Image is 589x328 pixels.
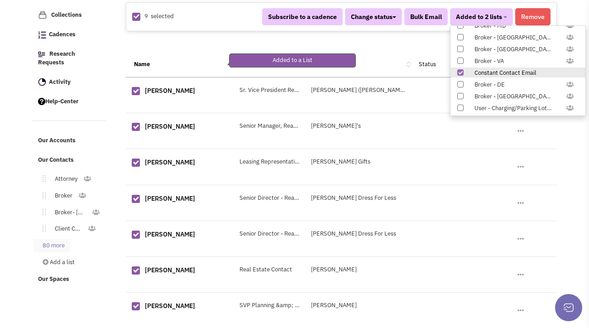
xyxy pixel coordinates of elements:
button: Remove [515,8,551,25]
span: Collections [51,11,82,19]
a: Broker [46,189,78,203]
div: Broker - MD [469,22,558,30]
div: Sr. Vice President Real Estate at [PERSON_NAME] Gifts [234,86,306,95]
span: Our Spaces [38,275,69,283]
label: Constant Contact Email [450,68,585,77]
div: [PERSON_NAME] Dress For Less [305,230,413,238]
div: User - Charging/Parking Lot Users [469,104,558,113]
div: [PERSON_NAME] Gifts [305,158,413,166]
label: Broker - VA [450,56,585,66]
a: Our Accounts [34,132,107,150]
a: Add a list [34,256,105,269]
span: 9 [144,13,148,20]
a: Research Requests [34,46,107,72]
button: Bulk Email [404,8,448,25]
span: selected [151,13,174,20]
div: [PERSON_NAME]'s [305,122,413,130]
a: [PERSON_NAME] [145,302,195,310]
img: Move.png [38,175,46,182]
div: SVP Planning &amp; Retail Operations [234,301,306,310]
label: User - Pizza [450,115,585,125]
label: Broker - NY [450,91,585,101]
a: Attorney [46,173,83,186]
a: 80 more [34,239,70,252]
div: Broker - [GEOGRAPHIC_DATA] [469,34,558,42]
div: [PERSON_NAME] ([PERSON_NAME] Gifts) [305,86,413,95]
a: Cadences [34,26,107,43]
a: [PERSON_NAME] [145,122,195,130]
div: Broker - DE [469,81,558,89]
a: Name [134,60,150,68]
div: Broker - VA [469,57,558,66]
label: Broker - MD [450,20,585,30]
span: Added to 2 lists [456,13,502,21]
span: Our Contacts [38,156,74,164]
a: Title [239,60,251,68]
img: Move.png [38,209,46,215]
img: Rectangle.png [132,13,140,21]
span: Research Requests [38,50,75,66]
button: Change status [345,8,402,25]
button: Subscribe to a cadence [262,8,343,25]
div: [PERSON_NAME] Dress For Less [305,194,413,203]
a: Collections [34,6,107,24]
div: [PERSON_NAME] [305,265,413,274]
img: icon-collection-lavender.png [38,10,47,19]
img: Move.png [38,226,46,232]
a: Broker- [GEOGRAPHIC_DATA] [46,206,91,219]
label: Broker - OH [450,44,585,54]
a: [PERSON_NAME] [145,266,195,274]
button: Added to 2 lists [450,8,513,25]
span: Cadences [49,31,76,39]
a: Help-Center [34,93,107,111]
a: [PERSON_NAME] [145,87,195,95]
a: [PERSON_NAME] [145,158,195,166]
a: Our Contacts [34,152,107,169]
label: User - Charging/Parking Lot Users [450,103,585,113]
img: Research.png [38,52,45,57]
img: Move.png [38,192,46,198]
a: [PERSON_NAME] [145,230,195,238]
div: Broker - [GEOGRAPHIC_DATA] [469,92,558,101]
a: [PERSON_NAME] [145,194,195,203]
div: Leasing Representative [234,158,306,166]
div: Real Estate Contact [234,265,306,274]
a: Our Spaces [34,271,107,288]
img: Cadences_logo.png [38,31,46,39]
a: Activity [34,74,107,91]
img: Activity.png [38,78,46,86]
div: [PERSON_NAME] [305,301,413,310]
p: Added to a List [273,56,312,65]
label: Broker - DE [450,79,585,89]
div: Broker - [GEOGRAPHIC_DATA] [469,45,558,54]
a: Client Contact [46,222,88,236]
div: Senior Director - Real Estate Market Research [234,194,306,203]
label: Broker - NJ [450,32,585,42]
div: Senior Manager, Real Estate &amp; Construction Adminis [234,122,306,130]
span: Activity [49,78,71,86]
div: Constant Contact Email [469,69,576,77]
a: Company [311,60,335,68]
div: Senior Director - Real Estate Market Research [234,230,306,238]
span: Our Accounts [38,137,76,145]
a: Status [419,60,436,68]
img: help.png [38,98,45,105]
